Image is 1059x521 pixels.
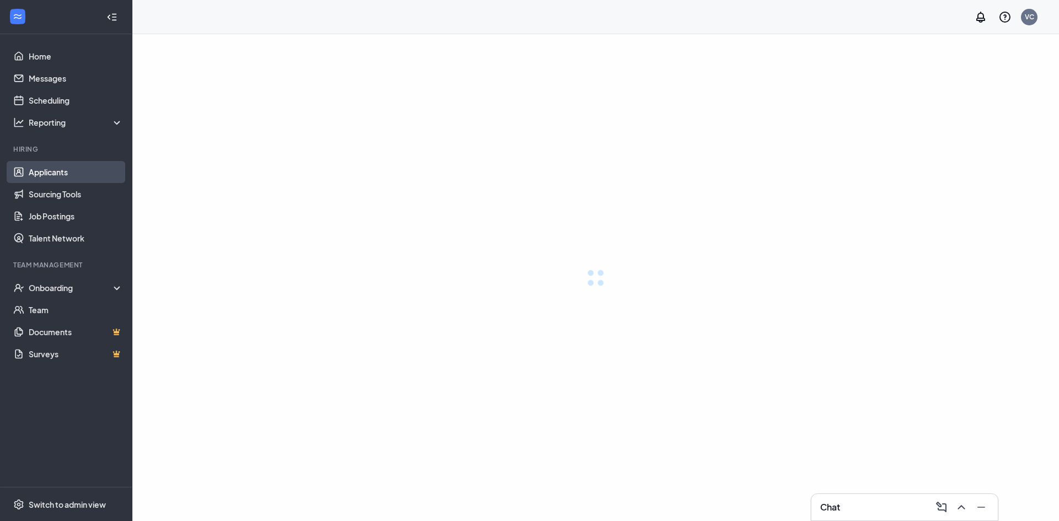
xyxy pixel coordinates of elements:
a: Job Postings [29,205,123,227]
svg: WorkstreamLogo [12,11,23,22]
a: Messages [29,67,123,89]
a: Sourcing Tools [29,183,123,205]
svg: Collapse [106,12,117,23]
svg: UserCheck [13,282,24,293]
a: Home [29,45,123,67]
div: Onboarding [29,282,124,293]
button: Minimize [971,498,989,516]
a: Team [29,299,123,321]
a: SurveysCrown [29,343,123,365]
a: Scheduling [29,89,123,111]
a: Talent Network [29,227,123,249]
h3: Chat [820,501,840,513]
svg: Notifications [974,10,987,24]
a: DocumentsCrown [29,321,123,343]
div: Reporting [29,117,124,128]
div: VC [1025,12,1034,22]
div: Team Management [13,260,121,270]
div: Hiring [13,144,121,154]
svg: ChevronUp [955,501,968,514]
svg: Settings [13,499,24,510]
a: Applicants [29,161,123,183]
svg: Analysis [13,117,24,128]
svg: QuestionInfo [998,10,1012,24]
div: Switch to admin view [29,499,106,510]
svg: Minimize [975,501,988,514]
svg: ComposeMessage [935,501,948,514]
button: ChevronUp [951,498,969,516]
button: ComposeMessage [932,498,949,516]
